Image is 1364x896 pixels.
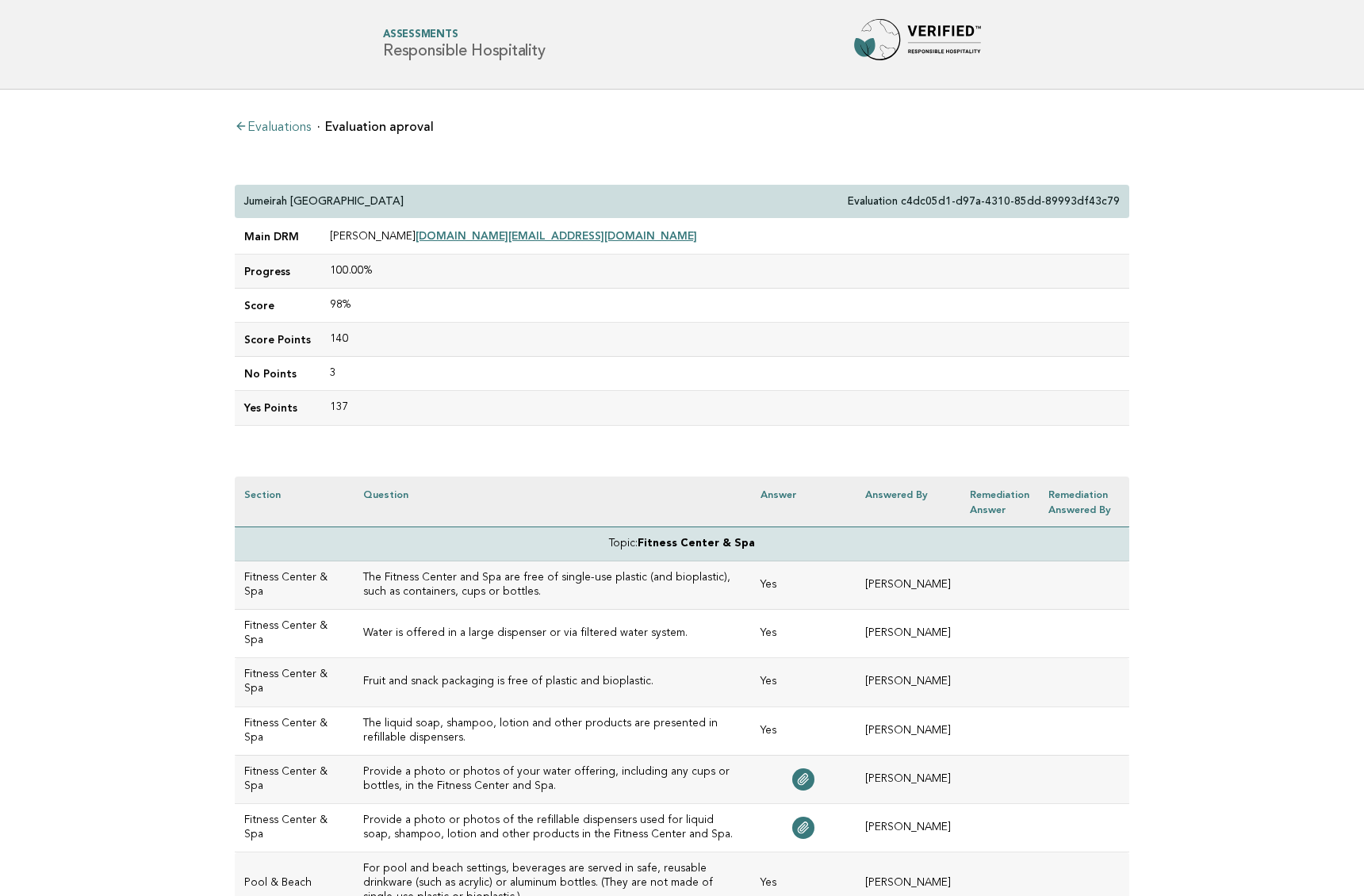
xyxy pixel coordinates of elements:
[320,357,1129,391] td: 3
[235,706,354,755] td: Fitness Center & Spa
[235,755,354,803] td: Fitness Center & Spa
[848,194,1120,209] p: Evaluation c4dc05d1-d97a-4310-85dd-89993df43c79
[317,121,434,133] li: Evaluation aproval
[235,610,354,658] td: Fitness Center & Spa
[235,357,320,391] td: No Points
[235,121,311,134] a: Evaluations
[235,391,320,425] td: Yes Points
[235,658,354,706] td: Fitness Center & Spa
[856,658,960,706] td: [PERSON_NAME]
[856,803,960,852] td: [PERSON_NAME]
[235,255,320,289] td: Progress
[320,255,1129,289] td: 100.00%
[856,755,960,803] td: [PERSON_NAME]
[354,477,751,527] th: Question
[235,219,320,255] td: Main DRM
[751,610,856,658] td: Yes
[363,765,741,794] h3: Provide a photo or photos of your water offering, including any cups or bottles, in the Fitness C...
[960,477,1039,527] th: Remediation Answer
[235,526,1129,561] td: Topic:
[751,706,856,755] td: Yes
[235,289,320,323] td: Score
[856,610,960,658] td: [PERSON_NAME]
[363,571,741,599] h3: The Fitness Center and Spa are free of single-use plastic (and bioplastic), such as containers, c...
[751,477,856,527] th: Answer
[320,289,1129,323] td: 98%
[235,477,354,527] th: Section
[383,30,545,59] h1: Responsible Hospitality
[235,323,320,357] td: Score Points
[854,19,981,70] img: Forbes Travel Guide
[856,706,960,755] td: [PERSON_NAME]
[856,561,960,610] td: [PERSON_NAME]
[638,538,755,549] strong: Fitness Center & Spa
[320,323,1129,357] td: 140
[856,477,960,527] th: Answered by
[751,658,856,706] td: Yes
[363,675,741,689] h3: Fruit and snack packaging is free of plastic and bioplastic.
[320,219,1129,255] td: [PERSON_NAME]
[363,717,741,745] h3: The liquid soap, shampoo, lotion and other products are presented in refillable dispensers.
[416,229,697,242] a: [DOMAIN_NAME][EMAIL_ADDRESS][DOMAIN_NAME]
[751,561,856,610] td: Yes
[383,30,545,40] span: Assessments
[244,194,404,209] p: Jumeirah [GEOGRAPHIC_DATA]
[363,814,741,842] h3: Provide a photo or photos of the refillable dispensers used for liquid soap, shampoo, lotion and ...
[235,803,354,852] td: Fitness Center & Spa
[363,626,741,641] h3: Water is offered in a large dispenser or via filtered water system.
[320,391,1129,425] td: 137
[235,561,354,610] td: Fitness Center & Spa
[1039,477,1129,527] th: Remediation Answered by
